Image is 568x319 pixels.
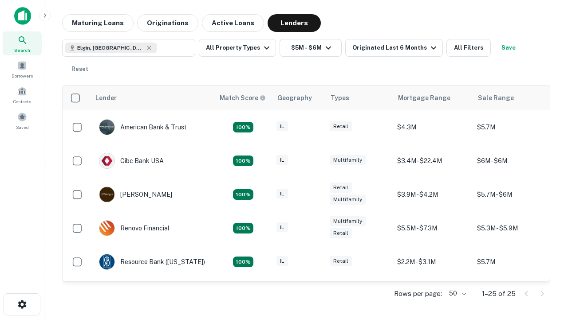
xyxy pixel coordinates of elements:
a: Contacts [3,83,42,107]
td: $4M [393,279,473,312]
div: Multifamily [330,195,366,205]
th: Types [325,86,393,110]
button: Lenders [268,14,321,32]
button: Originated Last 6 Months [345,39,443,57]
button: All Property Types [199,39,276,57]
td: $2.2M - $3.1M [393,245,473,279]
div: Matching Properties: 4, hasApolloMatch: undefined [233,156,253,166]
td: $5.5M - $7.3M [393,211,473,245]
span: Saved [16,124,29,131]
td: $5.6M [473,279,552,312]
div: Lender [95,93,117,103]
button: Originations [137,14,198,32]
p: 1–25 of 25 [482,288,516,299]
div: Geography [277,93,312,103]
td: $5.3M - $5.9M [473,211,552,245]
div: Matching Properties: 4, hasApolloMatch: undefined [233,223,253,233]
div: Matching Properties: 4, hasApolloMatch: undefined [233,257,253,267]
img: picture [99,120,114,135]
img: picture [99,187,114,202]
div: American Bank & Trust [99,119,187,135]
div: Multifamily [330,216,366,226]
div: Retail [330,183,352,193]
img: picture [99,153,114,168]
td: $5.7M [473,245,552,279]
td: $3.9M - $4.2M [393,178,473,211]
div: [PERSON_NAME] [99,187,172,202]
th: Capitalize uses an advanced AI algorithm to match your search with the best lender. The match sco... [214,86,272,110]
h6: Match Score [220,93,264,103]
a: Search [3,31,42,55]
div: Retail [330,228,352,238]
div: Types [331,93,349,103]
div: Matching Properties: 7, hasApolloMatch: undefined [233,122,253,132]
span: Elgin, [GEOGRAPHIC_DATA], [GEOGRAPHIC_DATA] [77,44,144,52]
img: capitalize-icon.png [14,7,31,25]
div: 50 [446,287,468,300]
th: Geography [272,86,325,110]
button: Maturing Loans [62,14,134,32]
button: Reset [66,60,94,78]
div: IL [276,222,288,233]
th: Lender [90,86,214,110]
td: $6M - $6M [473,144,552,178]
button: Save your search to get updates of matches that match your search criteria. [494,39,523,57]
div: Cibc Bank USA [99,153,164,169]
a: Saved [3,109,42,132]
span: Search [14,47,30,54]
div: Sale Range [478,93,514,103]
div: Retail [330,256,352,266]
iframe: Chat Widget [524,220,568,262]
td: $5.7M - $6M [473,178,552,211]
p: Rows per page: [394,288,442,299]
div: Resource Bank ([US_STATE]) [99,254,205,270]
img: picture [99,221,114,236]
button: Active Loans [202,14,264,32]
span: Contacts [13,98,31,105]
td: $3.4M - $22.4M [393,144,473,178]
div: Mortgage Range [398,93,450,103]
th: Mortgage Range [393,86,473,110]
div: IL [276,155,288,165]
div: IL [276,189,288,199]
div: Retail [330,121,352,132]
div: IL [276,121,288,132]
div: Capitalize uses an advanced AI algorithm to match your search with the best lender. The match sco... [220,93,266,103]
div: Renovo Financial [99,220,170,236]
div: IL [276,256,288,266]
th: Sale Range [473,86,552,110]
div: Multifamily [330,155,366,165]
div: Originated Last 6 Months [352,43,439,53]
button: All Filters [446,39,491,57]
td: $4.3M [393,110,473,144]
td: $5.7M [473,110,552,144]
img: picture [99,254,114,269]
button: $5M - $6M [280,39,342,57]
span: Borrowers [12,72,33,79]
div: Matching Properties: 4, hasApolloMatch: undefined [233,189,253,200]
a: Borrowers [3,57,42,81]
